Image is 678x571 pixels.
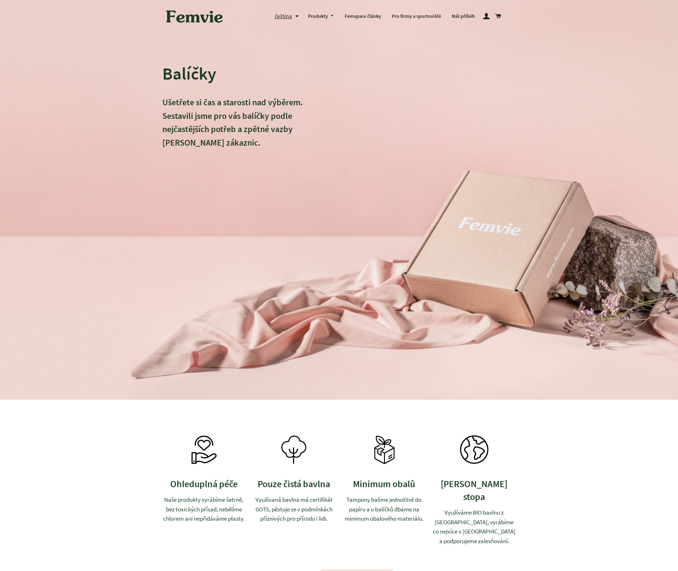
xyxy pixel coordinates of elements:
[162,495,246,524] p: Naše produkty vyrábíme šetrně, bez toxických přísad, nebělíme chlorem ani nepřidáváme plasty.
[433,508,516,546] p: Využíváme BIO bavlnu z [GEOGRAPHIC_DATA], vyrábíme co nejvíce v [GEOGRAPHIC_DATA] a podporujeme z...
[162,63,322,84] h2: Balíčky
[162,96,322,163] p: Ušetřete si čas a starosti nad výběrem. Sestavili jsme pro vás balíčky podle nejčastějších potřeb...
[343,477,426,490] h3: Minimum obalů
[253,477,336,490] h3: Pouze čistá bavlna
[275,11,303,21] button: čeština
[386,7,446,26] a: Pro firmy a sportoviště
[303,7,340,26] a: Produkty
[162,5,227,27] img: Femvie
[433,477,516,504] h3: [PERSON_NAME] stopa
[253,495,336,524] p: Využívaná bavlna má certifikát GOTS, pěstuje se v podmínkách příznivých pro přírodu i lidi.
[162,477,246,490] h3: Ohleduplná péče
[339,7,386,26] a: Femspace články
[446,7,480,26] a: Náš příběh
[343,495,426,524] p: Tampony balíme jednotlivě do papíru a u balíčků dbáme na minimum obalového materiálu.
